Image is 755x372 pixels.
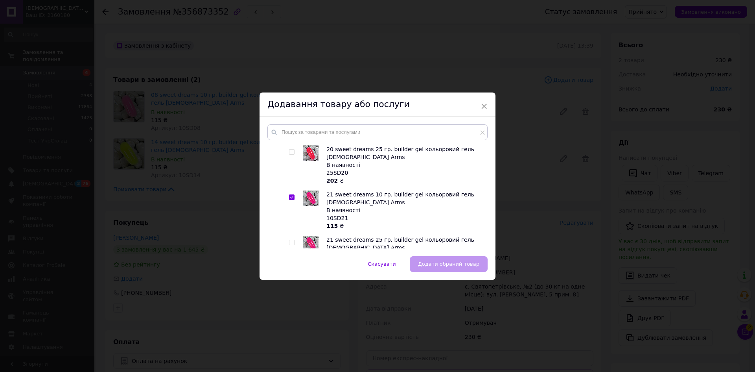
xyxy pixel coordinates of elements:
button: Скасувати [359,256,404,272]
span: 25SD20 [326,170,348,176]
span: 20 sweet dreams 25 гр. builder gel кольоровий гель [DEMOGRAPHIC_DATA] Arms [326,146,474,160]
div: ₴ [326,177,483,185]
span: Скасувати [368,261,396,267]
div: Додавання товару або послуги [260,93,495,117]
div: ₴ [326,222,483,230]
span: 10SD21 [326,215,348,221]
div: В наявності [326,206,483,214]
img: 21 sweet dreams 25 гр. builder gel кольоровий гель Lady Arms [303,236,319,252]
b: 202 [326,178,338,184]
img: 20 sweet dreams 25 гр. builder gel кольоровий гель Lady Arms [303,145,319,161]
span: × [481,100,488,113]
b: 115 [326,223,338,229]
span: 21 sweet dreams 10 гр. builder gel кольоровий гель [DEMOGRAPHIC_DATA] Arms [326,191,474,205]
span: 21 sweet dreams 25 гр. builder gel кольоровий гель [DEMOGRAPHIC_DATA] Arms [326,237,474,251]
input: Пошук за товарами та послугами [267,124,488,140]
img: 21 sweet dreams 10 гр. builder gel кольоровий гель Lady Arms [303,191,319,206]
div: В наявності [326,161,483,169]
